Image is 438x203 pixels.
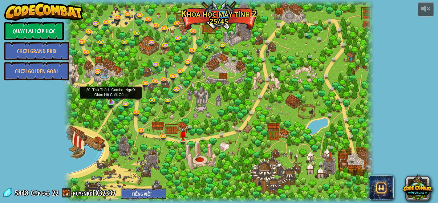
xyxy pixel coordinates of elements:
[73,188,118,198] a: huyenkdFX32337
[31,188,50,198] span: Cấp độ
[107,86,115,103] img: level-banner-unstarted-subscriber.png
[15,188,30,198] span: 5848
[4,62,69,80] a: Chơi Golden Goal
[4,2,83,21] img: CodeCombat - Learn how to code by playing a game
[4,22,64,40] a: Quay lại Lớp Học
[418,2,434,17] button: Tùy chỉnh âm lượng
[179,128,187,140] img: level-banner-unstarted.png
[4,42,69,60] a: Chơi Grand Prix
[52,188,59,198] span: 22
